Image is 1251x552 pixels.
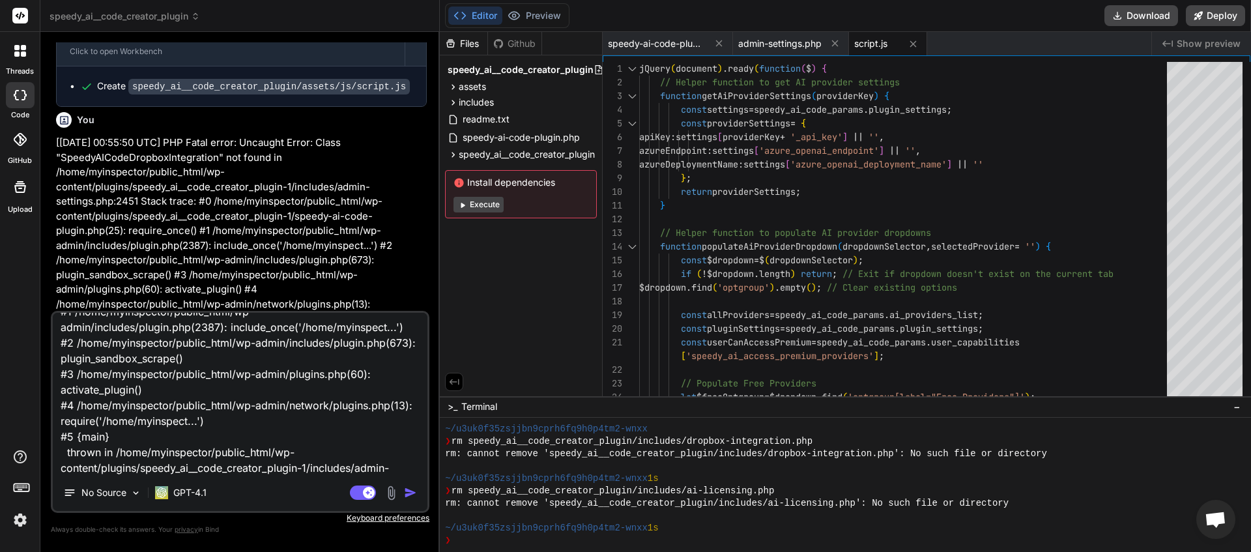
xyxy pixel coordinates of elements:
span: providerKey [723,131,780,143]
span: '' [905,145,915,156]
span: ; [858,254,863,266]
div: 24 [603,390,622,404]
div: 9 [603,171,622,185]
span: + [780,131,785,143]
span: ai_providers_list [889,309,978,321]
span: azureEndpoint [639,145,707,156]
span: : [670,131,676,143]
span: ~/u3uk0f35zsjjbn9cprh6fq9h0p4tm2-wnxx [445,522,648,534]
span: selectedProvider [931,240,1014,252]
span: ~/u3uk0f35zsjjbn9cprh6fq9h0p4tm2-wnxx [445,423,648,435]
span: 'azure_openai_deployment_name' [790,158,947,170]
span: // Clear existing options [827,282,957,293]
button: Preview [502,7,566,25]
p: Always double-check its answers. Your in Bind [51,523,429,536]
span: ; [978,309,983,321]
span: , [879,131,884,143]
span: . [863,104,869,115]
div: Click to open Workbench [70,46,392,57]
span: . [775,282,780,293]
span: { [801,117,806,129]
span: ; [879,350,884,362]
span: ( [764,254,769,266]
span: 'speedy_ai_access_premium_providers' [686,350,874,362]
span: ; [978,323,983,334]
span: [ [754,145,759,156]
span: 1s [648,472,659,485]
label: GitHub [8,155,32,166]
span: speedy_ai_code_params [816,336,926,348]
span: $dropdown [707,268,754,280]
span: = [769,309,775,321]
span: document [676,63,717,74]
span: privacy [175,525,198,533]
img: icon [404,486,417,499]
span: rm speedy_ai__code_creator_plugin/includes/dropbox-integration.php [452,435,812,448]
span: [ [785,158,790,170]
span: ❯ [445,485,452,497]
span: ; [816,282,822,293]
span: } [681,172,686,184]
div: 6 [603,130,622,144]
span: dropdownSelector [769,254,853,266]
span: : [738,158,743,170]
span: ( [754,63,759,74]
span: ; [796,186,801,197]
button: Editor [448,7,502,25]
span: rm: cannot remove 'speedy_ai__code_creator_plugin/includes/ai-licensing.php': No such file or dir... [445,497,1009,510]
span: Install dependencies [453,176,588,189]
span: providerSettings [712,186,796,197]
span: $dropdown [707,254,754,266]
div: Click to collapse the range. [624,89,640,103]
span: , [915,145,921,156]
span: if [681,268,691,280]
div: 10 [603,185,622,199]
span: speedy_ai_code_params [775,309,884,321]
span: ready [728,63,754,74]
span: Show preview [1177,37,1241,50]
span: populateAiProviderDropdown [702,240,837,252]
div: 23 [603,377,622,390]
span: jQuery [639,63,670,74]
label: Upload [8,204,33,215]
span: 1s [648,522,659,534]
span: ( [842,391,848,403]
span: . [926,336,931,348]
span: azureDeploymentName [639,158,738,170]
img: GPT-4.1 [155,486,168,499]
span: ) [717,63,723,74]
span: 'azure_openai_endpoint' [759,145,879,156]
div: Create [97,80,410,93]
div: Files [440,37,487,50]
span: settings [676,131,717,143]
span: ( [712,282,717,293]
button: Deploy [1186,5,1245,26]
div: 15 [603,254,622,267]
button: − [1231,396,1243,417]
span: const [681,323,707,334]
span: . [895,323,900,334]
p: No Source [81,486,126,499]
div: Click to collapse the range. [624,117,640,130]
div: 8 [603,158,622,171]
div: 5 [603,117,622,130]
span: const [681,104,707,115]
span: ) [874,90,879,102]
span: = [749,104,754,115]
span: allProviders [707,309,769,321]
span: ❯ [445,435,452,448]
span: [ [717,131,723,143]
span: speedy-ai-code-plugin.php [461,130,581,145]
span: : [707,145,712,156]
span: = [780,323,785,334]
p: [[DATE] 00:55:50 UTC] PHP Fatal error: Uncaught Error: Class "SpeedyAICodeDropboxIntegration" not... [56,136,427,370]
span: ns [921,227,931,239]
span: '' [973,158,983,170]
span: $ [806,63,811,74]
span: ] [947,158,952,170]
span: '' [1025,240,1035,252]
span: speedy_ai__code_creator_plugin [448,63,594,76]
span: speedy_ai__code_creator_plugin [459,148,595,161]
span: ( [670,63,676,74]
div: 12 [603,212,622,226]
